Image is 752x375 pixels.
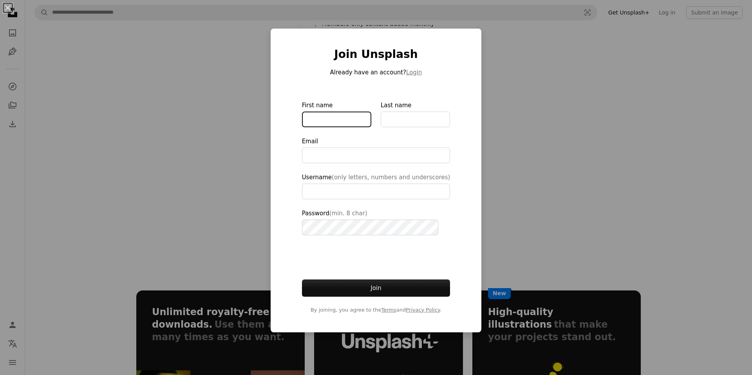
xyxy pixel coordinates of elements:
span: (min. 8 char) [329,210,367,217]
span: (only letters, numbers and underscores) [332,174,450,181]
button: Login [406,68,422,77]
input: Password(min. 8 char) [302,220,438,235]
label: Password [302,209,450,235]
label: First name [302,101,371,127]
label: Email [302,137,450,163]
input: Last name [381,112,450,127]
label: Last name [381,101,450,127]
span: By joining, you agree to the and . [302,306,450,314]
h1: Join Unsplash [302,47,450,61]
button: Join [302,279,450,297]
input: Username(only letters, numbers and underscores) [302,184,450,199]
a: Terms [381,307,396,313]
label: Username [302,173,450,199]
input: Email [302,148,450,163]
input: First name [302,112,371,127]
a: Privacy Policy [406,307,440,313]
p: Already have an account? [302,68,450,77]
